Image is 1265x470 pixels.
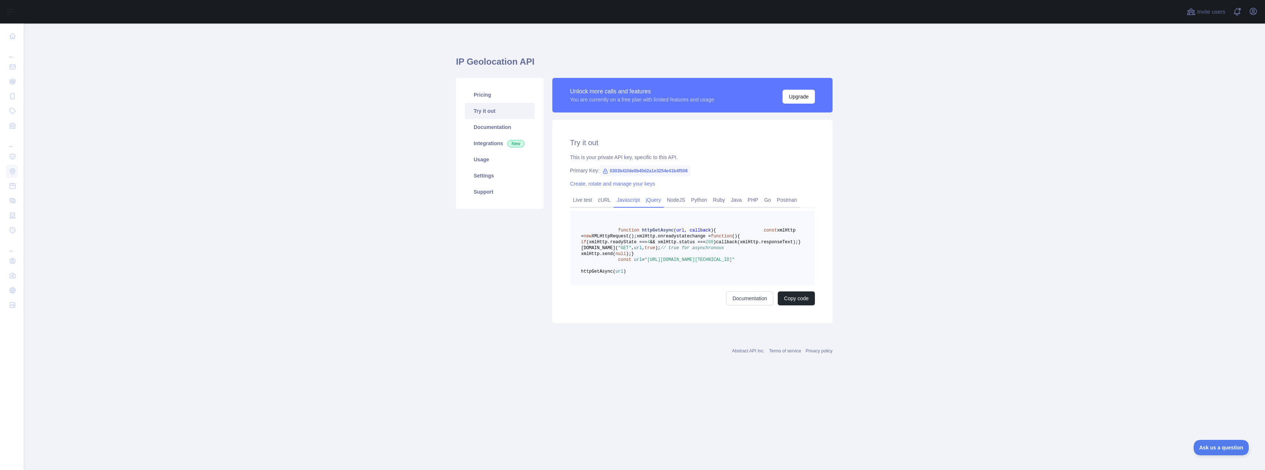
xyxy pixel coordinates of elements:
span: const [764,228,777,233]
span: ) [735,234,737,239]
h1: IP Geolocation API [456,56,833,73]
span: (xmlHttp.readyState === [586,240,647,245]
span: url [634,245,642,251]
iframe: Toggle Customer Support [1194,440,1250,455]
span: null [616,251,626,256]
span: = [642,257,645,262]
span: xmlHttp.send( [581,251,616,256]
a: Documentation [465,119,535,135]
span: ) [711,228,713,233]
a: Pricing [465,87,535,103]
a: Usage [465,151,535,168]
a: Settings [465,168,535,184]
span: 4 [647,240,650,245]
span: ); [655,245,660,251]
span: Invite users [1197,8,1225,16]
span: XMLHttpRequest(); [592,234,637,239]
span: url, callback [676,228,711,233]
a: Postman [774,194,800,206]
span: ); [626,251,631,256]
button: Invite users [1185,6,1227,18]
a: Python [688,194,710,206]
span: function [711,234,732,239]
button: Upgrade [783,90,815,104]
a: jQuery [643,194,664,206]
a: Integrations New [465,135,535,151]
span: httpGetAsync( [581,269,616,274]
h2: Try it out [570,137,815,148]
div: ... [6,44,18,59]
span: new [584,234,592,239]
div: Unlock more calls and features [570,87,714,96]
a: Go [761,194,774,206]
span: { [737,234,740,239]
span: httpGetAsync [642,228,674,233]
span: { [713,228,716,233]
span: xmlHttp.onreadystatechange = [637,234,711,239]
span: [DOMAIN_NAME]( [581,245,618,251]
button: Copy code [778,291,815,305]
span: "[URL][DOMAIN_NAME][TECHNICAL_ID]" [645,257,735,262]
a: Ruby [710,194,728,206]
span: true [645,245,655,251]
span: ) [713,240,716,245]
span: New [507,140,524,147]
div: ... [6,238,18,253]
a: cURL [595,194,614,206]
span: 0303b41fde0b40d2a1e3254e41b4f508 [599,165,691,176]
span: const [618,257,631,262]
span: ( [674,228,676,233]
span: } [631,251,634,256]
a: Create, rotate and manage your keys [570,181,655,187]
a: NodeJS [664,194,688,206]
span: , [631,245,634,251]
a: Terms of service [769,348,801,354]
span: // true for asynchronous [660,245,724,251]
span: } [798,240,801,245]
a: PHP [745,194,761,206]
span: if [581,240,586,245]
div: Primary Key: [570,167,815,174]
a: Abstract API Inc. [732,348,765,354]
span: url [616,269,624,274]
span: , [642,245,645,251]
a: Javascript [614,194,643,206]
a: Documentation [726,291,773,305]
div: ... [6,134,18,148]
span: callback(xmlHttp.responseText); [716,240,798,245]
a: Live test [570,194,595,206]
span: "GET" [618,245,631,251]
span: 200 [705,240,713,245]
span: function [618,228,639,233]
span: url [634,257,642,262]
div: This is your private API key, specific to this API. [570,154,815,161]
a: Support [465,184,535,200]
a: Try it out [465,103,535,119]
span: ) [623,269,626,274]
span: ( [732,234,734,239]
a: Java [728,194,745,206]
a: Privacy policy [806,348,833,354]
div: You are currently on a free plan with limited features and usage [570,96,714,103]
span: && xmlHttp.status === [650,240,705,245]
